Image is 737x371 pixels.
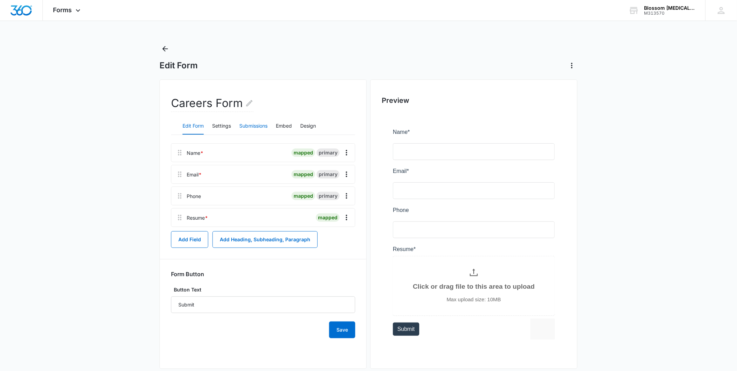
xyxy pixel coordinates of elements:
[160,43,171,54] button: Back
[566,60,577,71] button: Actions
[187,149,203,157] div: Name
[341,147,352,158] button: Overflow Menu
[317,192,340,200] div: primary
[245,95,254,112] button: Edit Form Name
[212,231,318,248] button: Add Heading, Subheading, Paragraph
[276,118,292,135] button: Embed
[341,190,352,202] button: Overflow Menu
[341,212,352,223] button: Overflow Menu
[171,95,254,112] h2: Careers Form
[300,118,316,135] button: Design
[5,198,22,204] span: Submit
[171,231,208,248] button: Add Field
[292,170,315,179] div: mapped
[187,192,201,200] div: Phone
[187,214,208,221] div: Resume
[171,286,355,294] label: Button Text
[212,118,231,135] button: Settings
[341,169,352,180] button: Overflow Menu
[644,11,695,16] div: account id
[239,118,267,135] button: Submissions
[329,321,355,338] button: Save
[292,149,315,157] div: mapped
[183,118,204,135] button: Edit Form
[644,5,695,11] div: account name
[382,95,566,106] h2: Preview
[171,271,204,278] h3: Form Button
[53,6,72,14] span: Forms
[138,191,227,212] iframe: reCAPTCHA
[316,213,340,222] div: mapped
[160,60,198,71] h1: Edit Form
[187,171,202,178] div: Email
[317,149,340,157] div: primary
[317,170,340,179] div: primary
[292,192,315,200] div: mapped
